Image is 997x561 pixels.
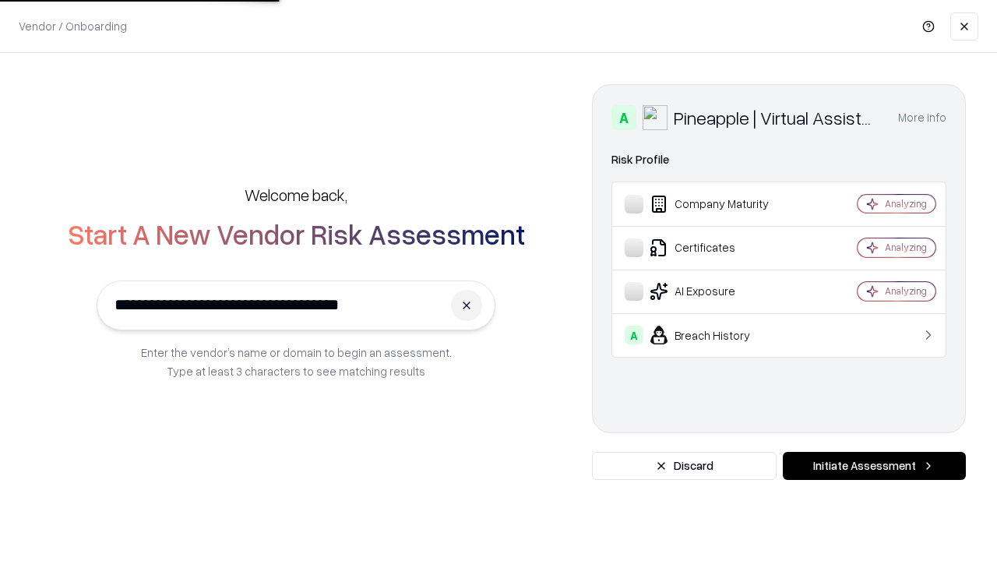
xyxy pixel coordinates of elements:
[625,326,811,344] div: Breach History
[592,452,777,480] button: Discard
[783,452,966,480] button: Initiate Assessment
[625,326,643,344] div: A
[674,105,879,130] div: Pineapple | Virtual Assistant Agency
[611,150,946,169] div: Risk Profile
[643,105,668,130] img: Pineapple | Virtual Assistant Agency
[141,343,452,380] p: Enter the vendor’s name or domain to begin an assessment. Type at least 3 characters to see match...
[611,105,636,130] div: A
[898,104,946,132] button: More info
[245,184,347,206] h5: Welcome back,
[625,238,811,257] div: Certificates
[19,18,127,34] p: Vendor / Onboarding
[885,284,927,298] div: Analyzing
[885,197,927,210] div: Analyzing
[625,282,811,301] div: AI Exposure
[625,195,811,213] div: Company Maturity
[68,218,525,249] h2: Start A New Vendor Risk Assessment
[885,241,927,254] div: Analyzing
